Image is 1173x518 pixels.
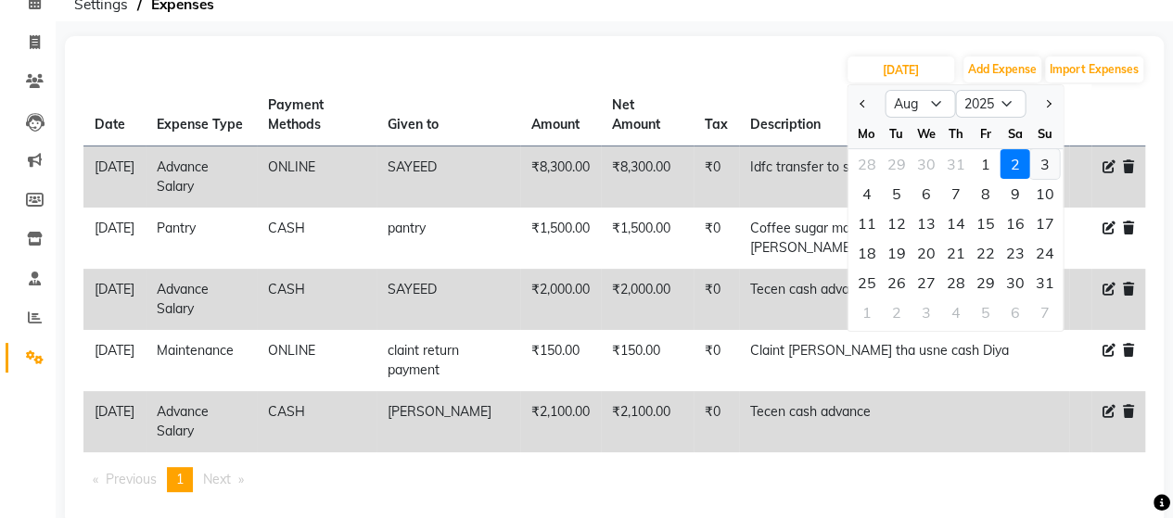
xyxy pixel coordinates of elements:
[881,297,911,327] div: 2
[1029,149,1059,179] div: 3
[694,330,739,391] td: ₹0
[851,179,881,208] div: 4
[940,268,970,297] div: 28
[694,84,739,146] th: Tax
[83,467,1145,492] nav: Pagination
[851,208,881,238] div: Monday, August 11, 2025
[83,208,146,269] td: [DATE]
[881,119,911,148] div: Tu
[739,208,1069,269] td: Coffee sugar masla hand wash chai [PERSON_NAME] payment
[970,208,1000,238] div: 15
[146,84,257,146] th: Expense Type
[1029,119,1059,148] div: Su
[1029,179,1059,208] div: 10
[940,179,970,208] div: Thursday, August 7, 2025
[911,297,940,327] div: Wednesday, September 3, 2025
[146,208,257,269] td: Pantry
[520,330,601,391] td: ₹150.00
[739,330,1069,391] td: Claint [PERSON_NAME] tha usne cash Diya
[1029,179,1059,208] div: Sunday, August 10, 2025
[257,391,377,452] td: CASH
[970,179,1000,208] div: Friday, August 8, 2025
[601,84,694,146] th: Net Amount
[1000,238,1029,268] div: Saturday, August 23, 2025
[940,179,970,208] div: 7
[970,208,1000,238] div: Friday, August 15, 2025
[176,471,184,487] span: 1
[106,471,157,487] span: Previous
[601,330,694,391] td: ₹150.00
[694,269,739,330] td: ₹0
[376,208,520,269] td: pantry
[1000,208,1029,238] div: Saturday, August 16, 2025
[203,471,231,487] span: Next
[911,208,940,238] div: Wednesday, August 13, 2025
[911,268,940,297] div: Wednesday, August 27, 2025
[1000,238,1029,268] div: 23
[1000,149,1029,179] div: Saturday, August 2, 2025
[83,84,146,146] th: Date
[83,330,146,391] td: [DATE]
[1000,208,1029,238] div: 16
[83,269,146,330] td: [DATE]
[146,269,257,330] td: Advance Salary
[940,208,970,238] div: Thursday, August 14, 2025
[257,208,377,269] td: CASH
[970,119,1000,148] div: Fr
[1029,297,1059,327] div: 7
[146,330,257,391] td: Maintenance
[970,268,1000,297] div: Friday, August 29, 2025
[376,84,520,146] th: Given to
[694,146,739,208] td: ₹0
[376,146,520,208] td: SAYEED
[940,268,970,297] div: Thursday, August 28, 2025
[1029,297,1059,327] div: Sunday, September 7, 2025
[851,268,881,297] div: 25
[851,297,881,327] div: 1
[881,268,911,297] div: Tuesday, August 26, 2025
[1000,268,1029,297] div: Saturday, August 30, 2025
[1000,268,1029,297] div: 30
[970,268,1000,297] div: 29
[911,238,940,268] div: 20
[911,268,940,297] div: 27
[376,330,520,391] td: claint return payment
[940,238,970,268] div: 21
[970,238,1000,268] div: Friday, August 22, 2025
[1000,179,1029,208] div: Saturday, August 9, 2025
[881,149,911,179] div: Tuesday, July 29, 2025
[1000,297,1029,327] div: 6
[911,149,940,179] div: 30
[851,238,881,268] div: Monday, August 18, 2025
[694,391,739,452] td: ₹0
[970,179,1000,208] div: 8
[851,238,881,268] div: 18
[1029,268,1059,297] div: Sunday, August 31, 2025
[520,208,601,269] td: ₹1,500.00
[881,268,911,297] div: 26
[940,297,970,327] div: Thursday, September 4, 2025
[970,149,1000,179] div: 1
[881,238,911,268] div: 19
[83,146,146,208] td: [DATE]
[940,208,970,238] div: 14
[520,391,601,452] td: ₹2,100.00
[911,179,940,208] div: 6
[1029,238,1059,268] div: Sunday, August 24, 2025
[970,149,1000,179] div: Friday, August 1, 2025
[739,391,1069,452] td: Tecen cash advance
[881,297,911,327] div: Tuesday, September 2, 2025
[1029,149,1059,179] div: Sunday, August 3, 2025
[1000,297,1029,327] div: Saturday, September 6, 2025
[851,179,881,208] div: Monday, August 4, 2025
[520,269,601,330] td: ₹2,000.00
[1000,119,1029,148] div: Sa
[601,391,694,452] td: ₹2,100.00
[1000,179,1029,208] div: 9
[520,84,601,146] th: Amount
[1039,89,1055,119] button: Next month
[257,84,377,146] th: Payment Methods
[881,179,911,208] div: 5
[911,149,940,179] div: Wednesday, July 30, 2025
[855,89,871,119] button: Previous month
